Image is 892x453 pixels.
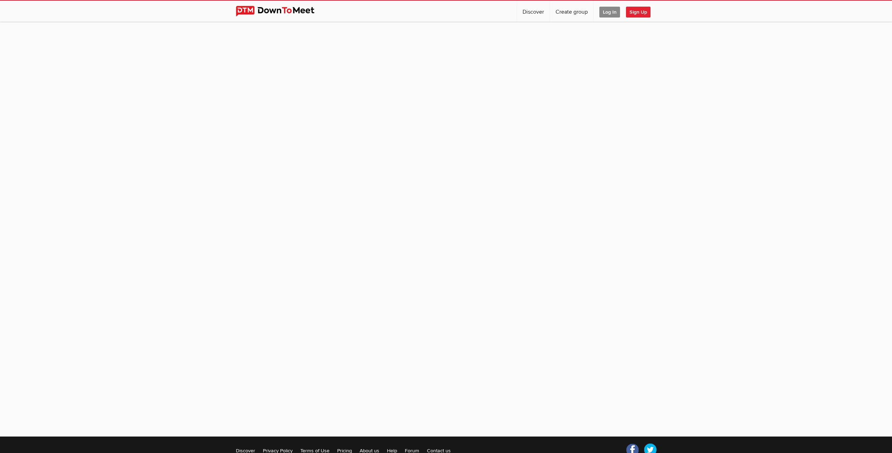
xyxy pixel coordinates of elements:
a: Discover [517,1,550,22]
span: Sign Up [626,7,651,18]
a: Create group [550,1,593,22]
a: Log In [594,1,626,22]
img: DownToMeet [236,6,325,16]
span: Log In [599,7,620,18]
a: Sign Up [626,1,656,22]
